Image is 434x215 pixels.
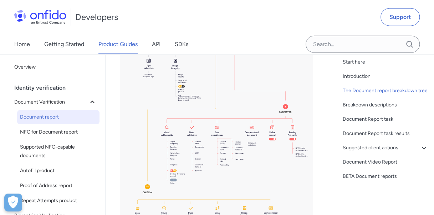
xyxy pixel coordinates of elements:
h1: Developers [75,11,118,23]
a: Overview [11,60,99,74]
a: Document report [17,110,99,124]
span: Supported NFC-capable documents [20,143,97,160]
a: Start here [343,58,428,66]
a: NFC for Document report [17,125,99,139]
a: BETA Document reports [343,172,428,181]
a: Document Report task [343,115,428,124]
a: API [152,34,160,54]
span: Autofill product [20,166,97,175]
a: Breakdown descriptions [343,101,428,109]
a: Support [381,8,420,26]
a: Supported NFC-capable documents [17,140,99,163]
div: Identity verification [14,81,102,95]
a: Product Guides [98,34,138,54]
button: Document Verification [11,95,99,109]
input: Onfido search input field [306,36,420,53]
a: Proof of Address report [17,179,99,193]
a: Document Video Report [343,158,428,166]
span: Document report [20,113,97,121]
span: Proof of Address report [20,181,97,190]
img: Onfido Logo [14,10,66,24]
a: Repeat Attempts product [17,194,99,208]
a: Home [14,34,30,54]
a: Introduction [343,72,428,81]
a: SDKs [175,34,188,54]
span: NFC for Document report [20,128,97,136]
span: Document Verification [14,98,88,106]
a: Autofill product [17,164,99,178]
span: Repeat Attempts product [20,196,97,205]
span: Overview [14,63,97,71]
a: Document Report task results [343,129,428,138]
a: The Document report breakdown tree [343,86,428,95]
a: Suggested client actions [343,144,428,152]
button: Open Preferences [4,194,22,211]
div: Cookie Preferences [4,194,22,211]
a: Getting Started [44,34,84,54]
